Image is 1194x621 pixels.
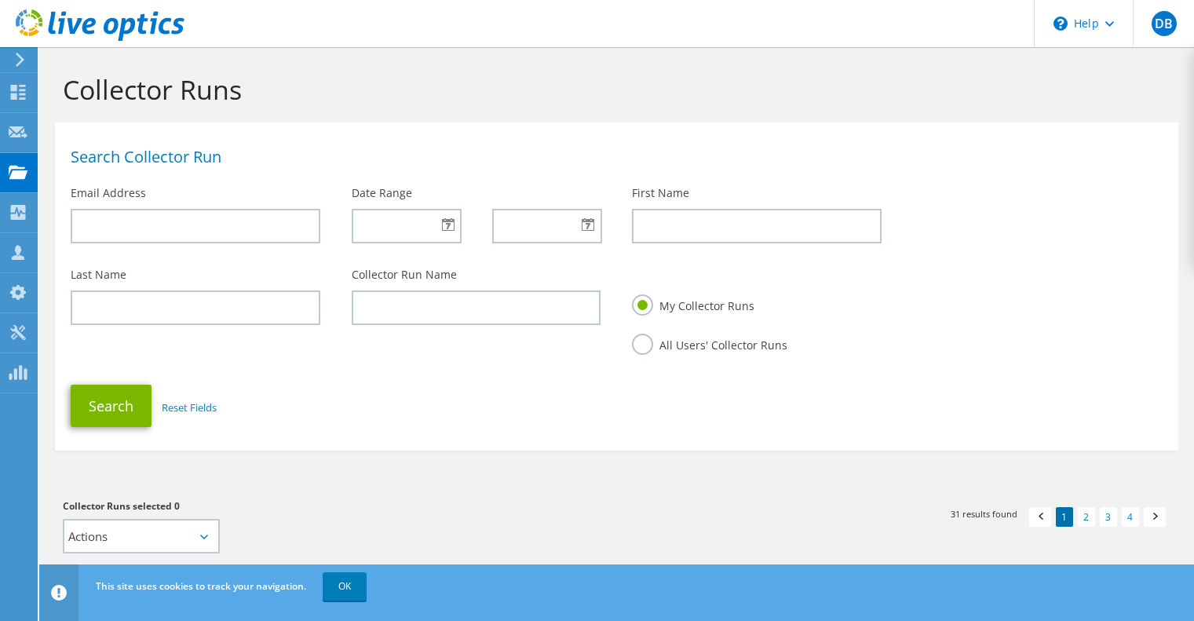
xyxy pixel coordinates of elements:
[1056,507,1073,527] a: 1
[63,498,601,515] h3: Collector Runs selected 0
[951,507,1017,521] span: 31 results found
[1053,16,1068,31] svg: \n
[323,572,367,601] a: OK
[86,561,265,586] div: Name
[352,185,412,201] label: Date Range
[71,267,126,283] label: Last Name
[632,185,689,201] label: First Name
[1100,507,1117,527] a: 3
[445,561,624,586] div: Date Created
[1152,11,1177,36] span: DB
[71,185,146,201] label: Email Address
[1078,507,1095,527] a: 2
[63,73,1163,106] h1: Collector Runs
[352,267,457,283] label: Collector Run Name
[632,294,754,314] label: My Collector Runs
[632,334,787,353] label: All Users' Collector Runs
[71,149,1155,165] h1: Search Collector Run
[162,400,217,415] a: Reset Fields
[96,579,306,593] span: This site uses cookies to track your navigation.
[1122,507,1139,527] a: 4
[265,561,444,586] div: Owner
[71,385,152,427] button: Search
[624,561,714,586] div: Status
[804,561,1163,586] div: Actions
